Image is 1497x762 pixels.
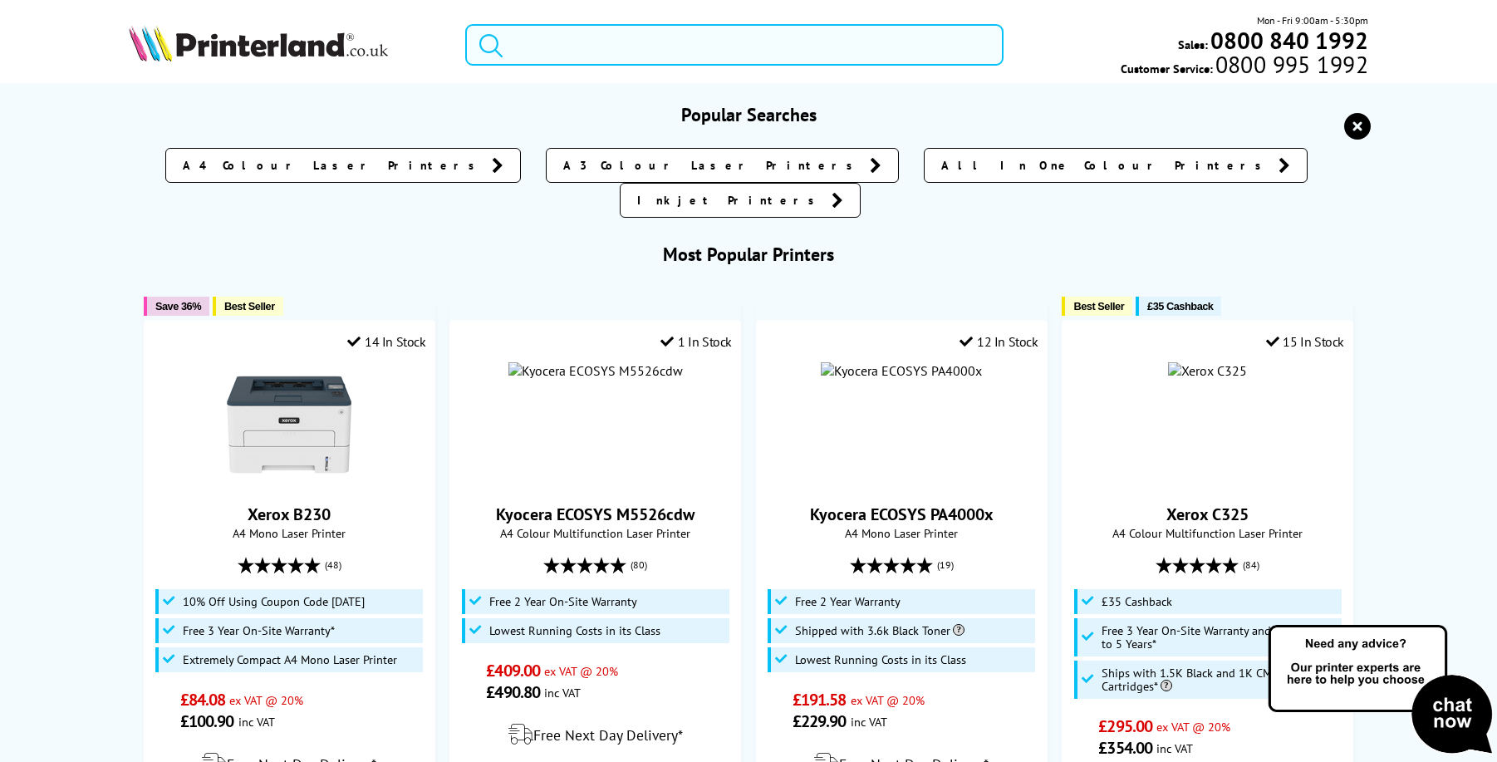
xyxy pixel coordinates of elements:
[224,300,275,312] span: Best Seller
[795,653,966,666] span: Lowest Running Costs in its Class
[489,595,637,608] span: Free 2 Year On-Site Warranty
[183,595,365,608] span: 10% Off Using Coupon Code [DATE]
[793,710,847,732] span: £229.90
[810,504,994,525] a: Kyocera ECOSYS PA4000x
[486,660,540,681] span: £409.00
[1156,740,1193,756] span: inc VAT
[129,243,1368,266] h3: Most Popular Printers
[213,297,283,316] button: Best Seller
[795,624,964,637] span: Shipped with 3.6k Black Toner
[1102,595,1172,608] span: £35 Cashback
[1257,12,1368,28] span: Mon - Fri 9:00am - 5:30pm
[937,549,954,581] span: (19)
[155,300,201,312] span: Save 36%
[1102,624,1337,651] span: Free 3 Year On-Site Warranty and Extend up to 5 Years*
[660,333,732,350] div: 1 In Stock
[496,504,695,525] a: Kyocera ECOSYS M5526cdw
[1071,525,1344,541] span: A4 Colour Multifunction Laser Printer
[129,25,388,61] img: Printerland Logo
[544,663,618,679] span: ex VAT @ 20%
[546,148,899,183] a: A3 Colour Laser Printers
[227,474,351,490] a: Xerox B230
[1266,333,1344,350] div: 15 In Stock
[821,362,982,379] img: Kyocera ECOSYS PA4000x
[1208,32,1368,48] a: 0800 840 1992
[851,692,925,708] span: ex VAT @ 20%
[1210,25,1368,56] b: 0800 840 1992
[1147,300,1213,312] span: £35 Cashback
[459,711,732,758] div: modal_delivery
[325,549,341,581] span: (48)
[795,595,901,608] span: Free 2 Year Warranty
[1121,57,1368,76] span: Customer Service:
[941,157,1270,174] span: All In One Colour Printers
[183,653,397,666] span: Extremely Compact A4 Mono Laser Printer
[1264,622,1497,759] img: Open Live Chat window
[180,689,226,710] span: £84.08
[486,681,540,703] span: £490.80
[851,714,887,730] span: inc VAT
[1243,549,1259,581] span: (84)
[165,148,521,183] a: A4 Colour Laser Printers
[180,710,234,732] span: £100.90
[489,624,660,637] span: Lowest Running Costs in its Class
[631,549,647,581] span: (80)
[238,714,275,730] span: inc VAT
[1098,737,1152,759] span: £354.00
[465,24,1004,66] input: Search product or brand
[347,333,425,350] div: 14 In Stock
[765,525,1038,541] span: A4 Mono Laser Printer
[1168,362,1247,379] img: Xerox C325
[1213,57,1368,72] span: 0800 995 1992
[960,333,1038,350] div: 12 In Stock
[227,362,351,487] img: Xerox B230
[924,148,1308,183] a: All In One Colour Printers
[544,685,581,701] span: inc VAT
[1178,37,1208,52] span: Sales:
[153,525,426,541] span: A4 Mono Laser Printer
[1136,297,1221,316] button: £35 Cashback
[1156,719,1230,735] span: ex VAT @ 20%
[620,183,861,218] a: Inkjet Printers
[563,157,861,174] span: A3 Colour Laser Printers
[144,297,209,316] button: Save 36%
[183,624,335,637] span: Free 3 Year On-Site Warranty*
[1062,297,1132,316] button: Best Seller
[1073,300,1124,312] span: Best Seller
[229,692,303,708] span: ex VAT @ 20%
[459,525,732,541] span: A4 Colour Multifunction Laser Printer
[248,504,331,525] a: Xerox B230
[637,192,823,209] span: Inkjet Printers
[1098,715,1152,737] span: £295.00
[793,689,847,710] span: £191.58
[1166,504,1249,525] a: Xerox C325
[129,103,1368,126] h3: Popular Searches
[1102,666,1337,693] span: Ships with 1.5K Black and 1K CMY Toner Cartridges*
[183,157,483,174] span: A4 Colour Laser Printers
[129,25,444,65] a: Printerland Logo
[508,362,683,379] img: Kyocera ECOSYS M5526cdw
